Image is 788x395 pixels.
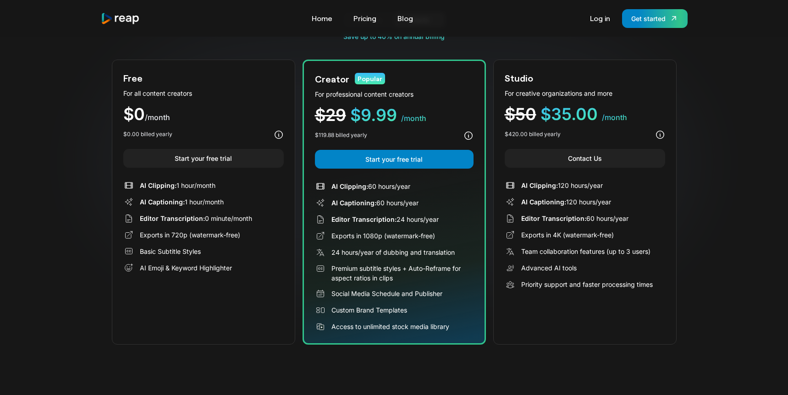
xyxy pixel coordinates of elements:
span: AI Captioning: [521,198,566,206]
div: Exports in 1080p (watermark-free) [331,231,435,241]
a: Blog [393,11,418,26]
span: Editor Transcription: [521,214,586,222]
div: Team collaboration features (up to 3 users) [521,247,650,256]
div: Social Media Schedule and Publisher [331,289,442,298]
a: Contact Us [505,149,665,168]
div: Creator [315,72,349,86]
div: 1 hour/month [140,197,224,207]
a: Start your free trial [123,149,284,168]
span: Editor Transcription: [331,215,397,223]
div: $0.00 billed yearly [123,130,172,138]
div: $0 [123,106,284,123]
div: 24 hours/year [331,214,439,224]
div: For creative organizations and more [505,88,665,98]
img: reap logo [101,12,140,25]
div: Access to unlimited stock media library [331,322,449,331]
div: 0 minute/month [140,214,252,223]
a: Log in [585,11,615,26]
div: For all content creators [123,88,284,98]
div: 120 hours/year [521,197,611,207]
div: Exports in 720p (watermark-free) [140,230,240,240]
a: Pricing [349,11,381,26]
div: 60 hours/year [331,181,410,191]
a: Home [307,11,337,26]
div: Basic Subtitle Styles [140,247,201,256]
span: $29 [315,105,346,125]
div: 1 hour/month [140,181,215,190]
div: 24 hours/year of dubbing and translation [331,247,455,257]
div: Popular [355,73,385,84]
span: $35.00 [540,104,598,124]
div: Premium subtitle styles + Auto-Reframe for aspect ratios in clips [331,263,474,283]
div: $119.88 billed yearly [315,131,367,139]
div: AI Emoji & Keyword Highlighter [140,263,232,273]
a: Start your free trial [315,150,474,169]
span: AI Clipping: [140,181,176,189]
span: AI Clipping: [521,181,558,189]
div: 60 hours/year [331,198,419,208]
a: home [101,12,140,25]
div: $420.00 billed yearly [505,130,561,138]
a: Get started [622,9,688,28]
div: Get started [631,14,666,23]
span: $9.99 [350,105,397,125]
div: Priority support and faster processing times [521,280,653,289]
div: 120 hours/year [521,181,603,190]
span: /month [602,113,627,122]
span: AI Captioning: [331,199,376,207]
div: For professional content creators [315,89,474,99]
span: /month [145,113,170,122]
div: Free [123,71,143,85]
div: Custom Brand Templates [331,305,407,315]
span: Editor Transcription: [140,214,205,222]
div: Studio [505,71,533,85]
div: Exports in 4K (watermark-free) [521,230,614,240]
div: 60 hours/year [521,214,628,223]
span: $50 [505,104,536,124]
span: AI Clipping: [331,182,368,190]
span: /month [401,114,426,123]
span: AI Captioning: [140,198,185,206]
div: Advanced AI tools [521,263,577,273]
